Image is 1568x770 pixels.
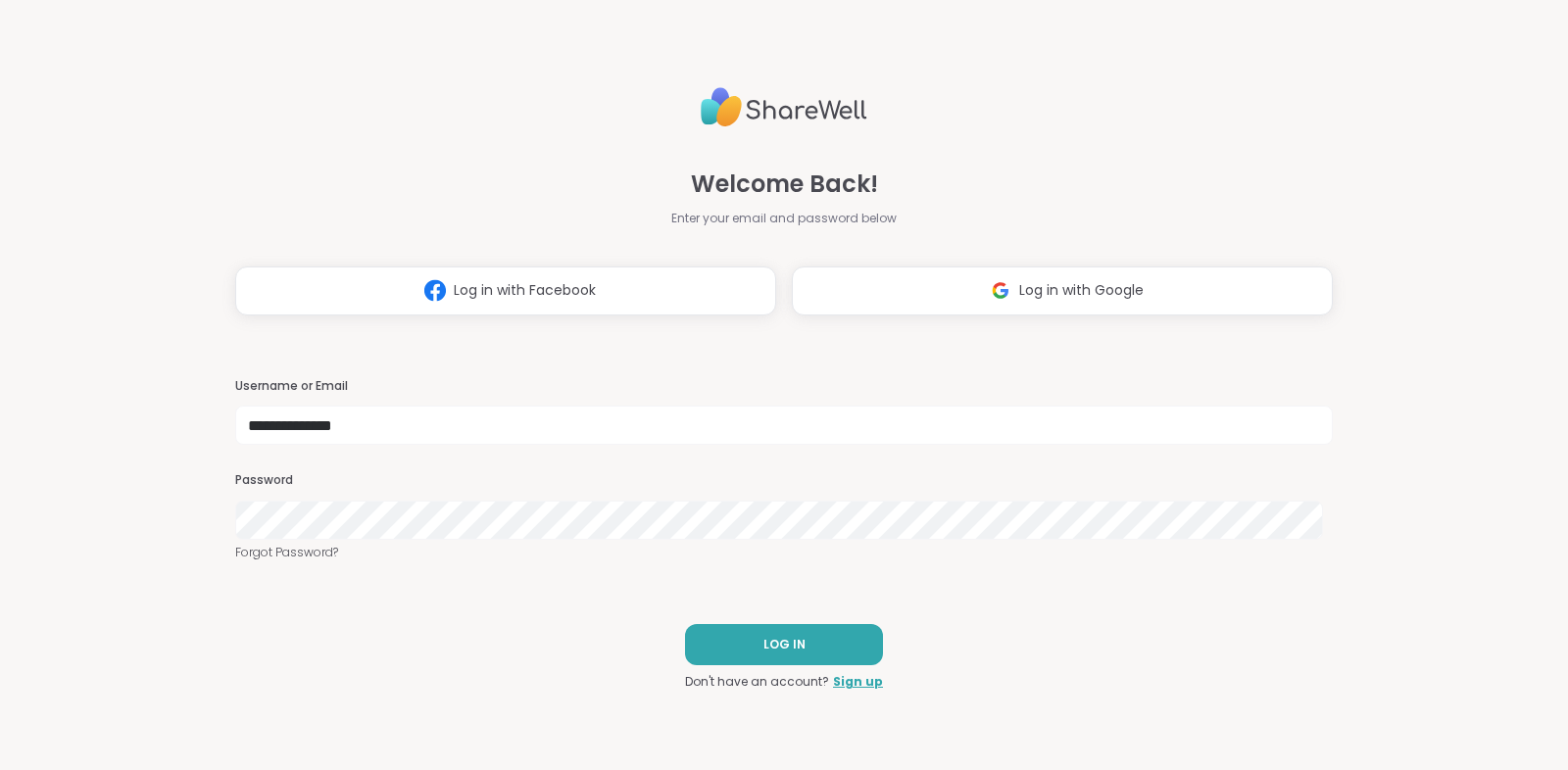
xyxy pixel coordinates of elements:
[235,544,1333,561] a: Forgot Password?
[671,210,897,227] span: Enter your email and password below
[235,378,1333,395] h3: Username or Email
[982,272,1019,309] img: ShareWell Logomark
[792,266,1333,315] button: Log in with Google
[833,673,883,691] a: Sign up
[454,280,596,301] span: Log in with Facebook
[685,624,883,665] button: LOG IN
[235,472,1333,489] h3: Password
[701,79,867,135] img: ShareWell Logo
[235,266,776,315] button: Log in with Facebook
[763,636,806,653] span: LOG IN
[416,272,454,309] img: ShareWell Logomark
[691,167,878,202] span: Welcome Back!
[1019,280,1144,301] span: Log in with Google
[685,673,829,691] span: Don't have an account?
